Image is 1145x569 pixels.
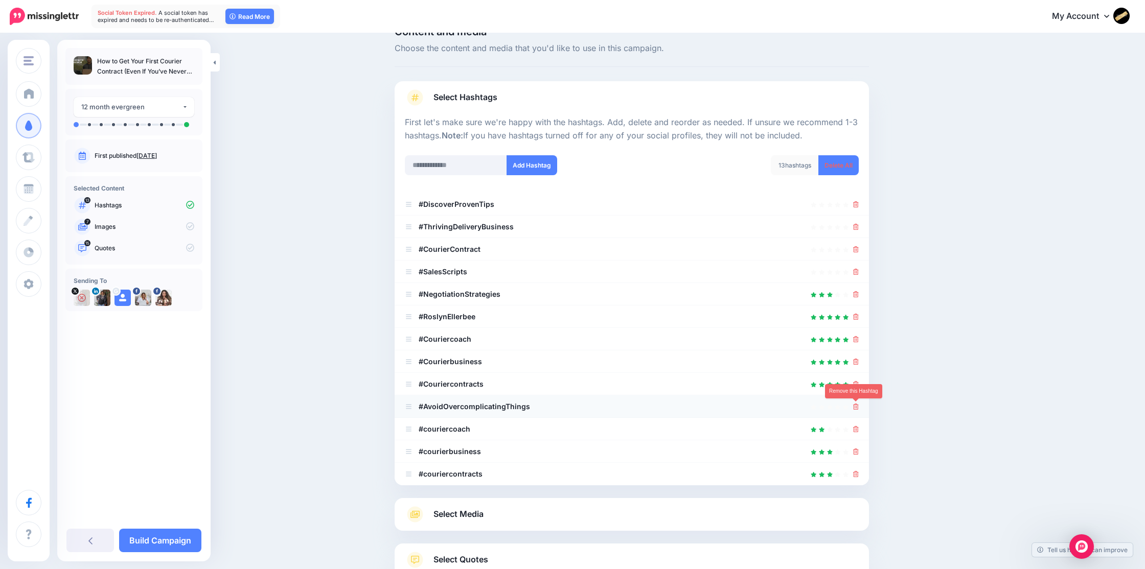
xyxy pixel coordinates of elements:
span: Select Media [433,507,484,521]
p: Quotes [95,244,194,253]
span: Select Hashtags [433,90,497,104]
button: 12 month evergreen [74,97,194,117]
a: Delete All [818,155,859,175]
b: #SalesScripts [419,267,467,276]
b: #RoslynEllerbee [419,312,475,321]
b: #DiscoverProvenTips [419,200,494,208]
a: Tell us how we can improve [1032,543,1133,557]
a: Select Hashtags [405,89,859,116]
h4: Selected Content [74,184,194,192]
p: How to Get Your First Courier Contract (Even If You’ve Never Had One) [97,56,194,77]
a: Read More [225,9,274,24]
span: 13 [778,161,785,169]
b: #couriercontracts [419,469,483,478]
b: Note: [442,130,463,140]
span: Social Token Expired. [98,9,157,16]
img: 431704927_792419179607866_115918278604945956_n-bsa151519.jpg [155,290,172,306]
span: Content and media [395,27,869,37]
b: #Courierbusiness [419,357,482,366]
p: Hashtags [95,201,194,210]
div: 12 month evergreen [81,101,182,113]
b: #couriercoach [419,424,470,433]
span: 7 [84,219,90,225]
span: A social token has expired and needs to be re-authenticated… [98,9,214,23]
img: -5RhYliO-83819.jpg [74,290,90,306]
h4: Sending To [74,277,194,284]
span: Choose the content and media that you'd like to use in this campaign. [395,42,869,55]
b: #NegotiationStrategies [419,290,500,298]
div: Select Hashtags [405,116,859,485]
b: #courierbusiness [419,447,481,456]
p: First published [95,151,194,160]
span: 13 [84,197,90,203]
b: #Couriercontracts [419,380,484,388]
div: Open Intercom Messenger [1069,534,1094,559]
a: [DATE] [136,152,157,159]
span: Select Quotes [433,553,488,566]
img: Missinglettr [10,8,79,25]
img: d292dfdb484c5d39089960e130998f6b_thumb.jpg [74,56,92,75]
b: #ThrivingDeliveryBusiness [419,222,514,231]
p: First let's make sure we're happy with the hashtags. Add, delete and reorder as needed. If unsure... [405,116,859,143]
a: My Account [1042,4,1130,29]
b: #AvoidOvercomplicatingThings [419,402,530,411]
b: #Couriercoach [419,335,471,343]
img: menu.png [24,56,34,65]
img: 338432955_6341640272555500_1128537024430375466_n-bsa146397.jpg [135,290,151,306]
span: 15 [84,240,90,246]
div: hashtags [771,155,819,175]
a: Select Media [405,506,859,523]
img: 1682773715116-37187.png [94,290,110,306]
img: user_default_image.png [114,290,131,306]
p: Images [95,222,194,231]
b: #CourierContract [419,245,480,253]
button: Add Hashtag [507,155,557,175]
